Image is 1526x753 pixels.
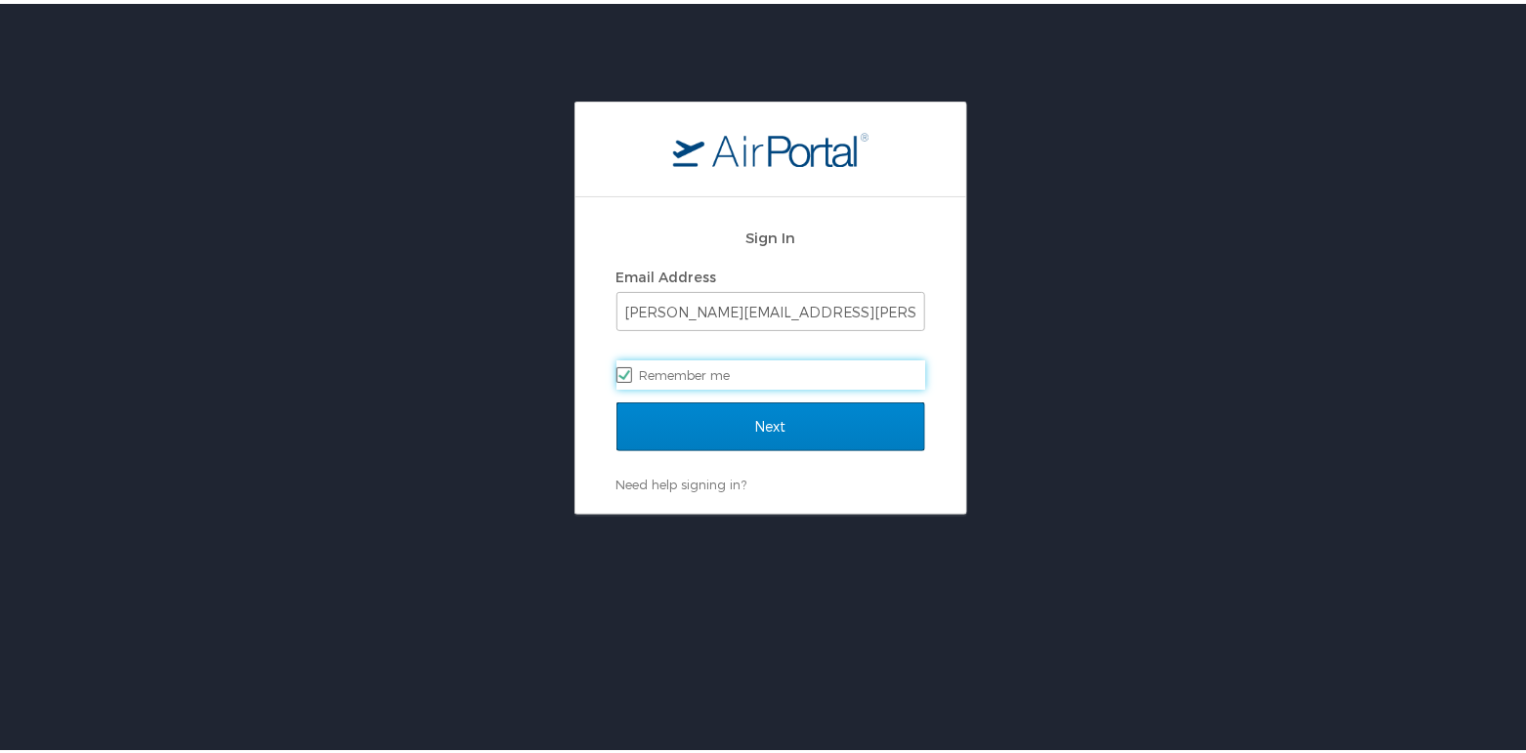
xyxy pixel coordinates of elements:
h2: Sign In [616,223,925,245]
label: Remember me [616,356,925,386]
a: Need help signing in? [616,473,747,488]
input: Next [616,398,925,447]
img: logo [673,128,869,163]
label: Email Address [616,265,717,281]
